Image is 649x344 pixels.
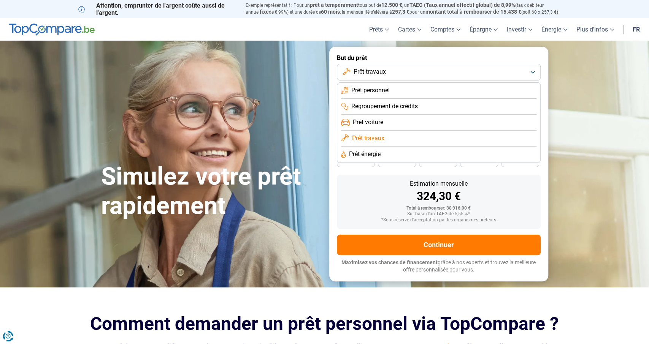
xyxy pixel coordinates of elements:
h1: Simulez votre prêt rapidement [101,162,320,221]
span: 257,3 € [392,9,409,15]
span: 12.500 € [381,2,402,8]
span: 36 mois [430,159,446,164]
div: Total à rembourser: 38 916,00 € [343,206,535,211]
a: Énergie [537,18,572,41]
button: Continuer [337,235,541,255]
div: *Sous réserve d'acceptation par les organismes prêteurs [343,218,535,223]
span: Maximisez vos chances de financement [341,259,438,265]
a: Investir [502,18,537,41]
span: 24 mois [512,159,528,164]
div: Estimation mensuelle [343,181,535,187]
span: 30 mois [471,159,487,164]
span: Prêt personnel [351,86,390,95]
span: Prêt voiture [353,118,383,126]
span: fixe [260,9,269,15]
a: Prêts [365,18,394,41]
span: 48 mois [348,159,364,164]
p: grâce à nos experts et trouvez la meilleure offre personnalisée pour vous. [337,259,541,274]
h2: Comment demander un prêt personnel via TopCompare ? [78,313,571,334]
img: TopCompare [9,24,95,36]
p: Attention, emprunter de l'argent coûte aussi de l'argent. [78,2,236,16]
button: Prêt travaux [337,64,541,80]
span: Prêt énergie [349,150,381,158]
a: fr [628,18,644,41]
label: But du prêt [337,54,541,62]
p: Exemple représentatif : Pour un tous but de , un (taux débiteur annuel de 8,99%) et une durée de ... [246,2,571,16]
div: Sur base d'un TAEG de 5,55 %* [343,211,535,217]
a: Cartes [394,18,426,41]
span: 42 mois [389,159,405,164]
span: 60 mois [321,9,340,15]
span: prêt à tempérament [310,2,358,8]
span: montant total à rembourser de 15.438 € [425,9,521,15]
span: Regroupement de crédits [351,102,418,110]
a: Épargne [465,18,502,41]
a: Plus d'infos [572,18,619,41]
a: Comptes [426,18,465,41]
div: 324,30 € [343,191,535,202]
span: Prêt travaux [352,134,384,142]
span: TAEG (Taux annuel effectif global) de 8,99% [409,2,515,8]
span: Prêt travaux [353,68,386,76]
